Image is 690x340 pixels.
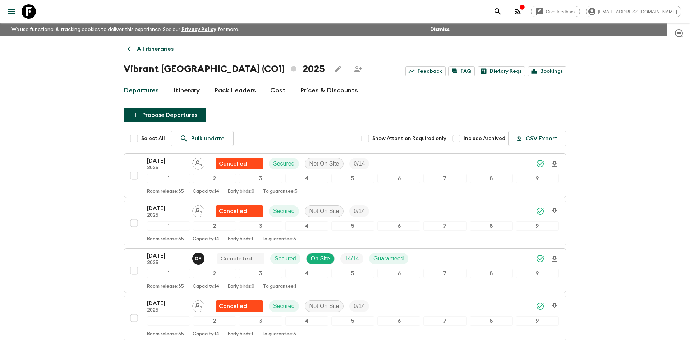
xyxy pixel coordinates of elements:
[331,62,345,76] button: Edit this itinerary
[309,159,339,168] p: Not On Site
[192,160,204,166] span: Assign pack leader
[147,189,184,195] p: Room release: 35
[147,221,190,231] div: 1
[516,316,559,326] div: 9
[508,131,566,146] button: CSV Export
[285,221,328,231] div: 4
[147,204,187,213] p: [DATE]
[594,9,681,14] span: [EMAIL_ADDRESS][DOMAIN_NAME]
[147,260,187,266] p: 2025
[331,174,374,183] div: 5
[423,316,466,326] div: 7
[219,207,247,216] p: Cancelled
[228,331,253,337] p: Early birds: 1
[478,66,525,76] a: Dietary Reqs
[124,108,206,122] button: Propose Departures
[305,158,344,169] div: Not On Site
[516,269,559,278] div: 9
[147,213,187,218] p: 2025
[124,62,325,76] h1: Vibrant [GEOGRAPHIC_DATA] (CO1) 2025
[372,135,446,142] span: Show Attention Required only
[147,331,184,337] p: Room release: 35
[536,207,544,216] svg: Synced Successfully
[216,205,263,217] div: Flash Pack cancellation
[124,201,566,245] button: [DATE]2025Assign pack leaderFlash Pack cancellationSecuredNot On SiteTrip Fill123456789Room relea...
[147,236,184,242] p: Room release: 35
[193,284,219,290] p: Capacity: 14
[147,251,187,260] p: [DATE]
[305,205,344,217] div: Not On Site
[309,302,339,310] p: Not On Site
[228,284,254,290] p: Early birds: 0
[239,174,282,183] div: 3
[269,300,299,312] div: Secured
[536,254,544,263] svg: Synced Successfully
[147,165,187,171] p: 2025
[193,174,236,183] div: 2
[147,299,187,308] p: [DATE]
[263,189,298,195] p: To guarantee: 3
[377,221,420,231] div: 6
[9,23,242,36] p: We use functional & tracking cookies to deliver this experience. See our for more.
[4,4,19,19] button: menu
[273,207,295,216] p: Secured
[550,207,559,216] svg: Download Onboarding
[270,82,286,99] a: Cost
[405,66,446,76] a: Feedback
[219,159,247,168] p: Cancelled
[216,158,263,169] div: Flash Pack cancellation
[273,159,295,168] p: Secured
[147,284,184,290] p: Room release: 35
[423,269,466,278] div: 7
[528,66,566,76] a: Bookings
[147,157,187,165] p: [DATE]
[270,253,300,264] div: Secured
[536,302,544,310] svg: Synced Successfully
[428,24,451,35] button: Dismiss
[285,269,328,278] div: 4
[377,174,420,183] div: 6
[193,331,219,337] p: Capacity: 14
[141,135,165,142] span: Select All
[311,254,330,263] p: On Site
[219,302,247,310] p: Cancelled
[423,174,466,183] div: 7
[470,316,513,326] div: 8
[542,9,580,14] span: Give feedback
[351,62,365,76] span: Share this itinerary
[354,207,365,216] p: 0 / 14
[192,302,204,308] span: Assign pack leader
[373,254,404,263] p: Guaranteed
[269,158,299,169] div: Secured
[349,158,369,169] div: Trip Fill
[147,308,187,313] p: 2025
[377,316,420,326] div: 6
[193,236,219,242] p: Capacity: 14
[171,131,234,146] a: Bulk update
[354,159,365,168] p: 0 / 14
[193,269,236,278] div: 2
[516,174,559,183] div: 9
[239,316,282,326] div: 3
[191,134,225,143] p: Bulk update
[192,207,204,213] span: Assign pack leader
[147,174,190,183] div: 1
[193,316,236,326] div: 2
[216,300,263,312] div: Flash Pack cancellation
[354,302,365,310] p: 0 / 14
[531,6,580,17] a: Give feedback
[285,174,328,183] div: 4
[550,302,559,311] svg: Download Onboarding
[181,27,216,32] a: Privacy Policy
[239,221,282,231] div: 3
[550,255,559,263] svg: Download Onboarding
[536,159,544,168] svg: Synced Successfully
[173,82,200,99] a: Itinerary
[550,160,559,168] svg: Download Onboarding
[340,253,363,264] div: Trip Fill
[423,221,466,231] div: 7
[124,248,566,293] button: [DATE]2025Oscar RinconCompletedSecuredOn SiteTrip FillGuaranteed123456789Room release:35Capacity:...
[269,205,299,217] div: Secured
[305,300,344,312] div: Not On Site
[220,254,252,263] p: Completed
